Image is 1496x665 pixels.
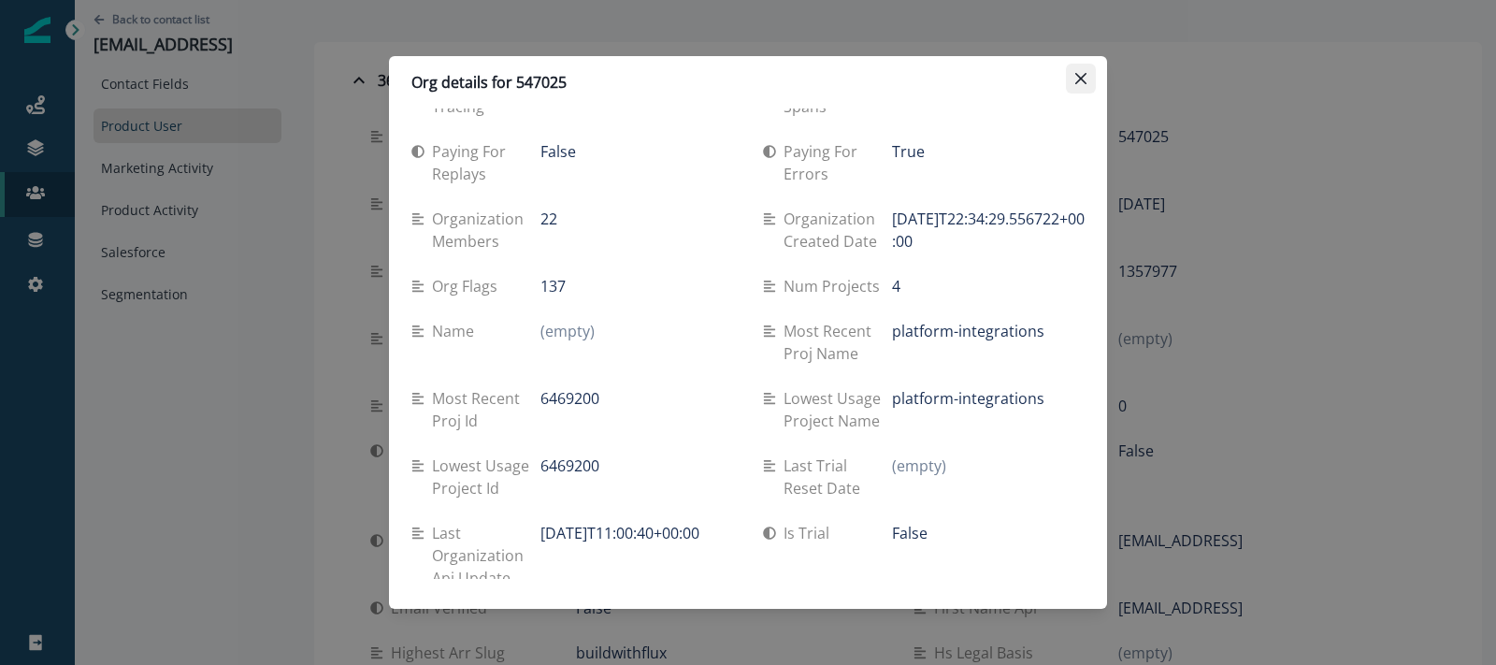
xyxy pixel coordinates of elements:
p: Lowest usage project id [432,455,540,499]
p: (empty) [892,455,946,477]
p: 4 [892,275,900,297]
p: False [540,140,576,163]
p: Org flags [432,275,505,297]
p: [DATE]T11:00:40+00:00 [540,522,699,544]
p: Paying for errors [784,140,892,185]
p: platform-integrations [892,387,1044,410]
p: False [892,522,928,544]
p: Name [432,320,482,342]
p: 22 [540,208,557,230]
p: True [892,140,925,163]
p: Last organization api update [432,522,540,589]
p: Is trial [784,522,837,544]
p: (empty) [540,320,595,342]
p: Org details for 547025 [411,71,567,94]
p: Num projects [784,275,887,297]
p: Most recent proj name [784,320,892,365]
p: 6469200 [540,387,599,410]
p: Last trial reset date [784,455,892,499]
p: Organization members [432,208,540,253]
p: Most recent proj id [432,387,540,432]
p: Paying for replays [432,140,540,185]
button: Close [1066,64,1096,94]
p: Lowest usage project name [784,387,892,432]
p: platform-integrations [892,320,1044,342]
p: Organization created date [784,208,892,253]
p: 6469200 [540,455,599,477]
p: 137 [540,275,566,297]
p: [DATE]T22:34:29.556722+00:00 [892,208,1085,253]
